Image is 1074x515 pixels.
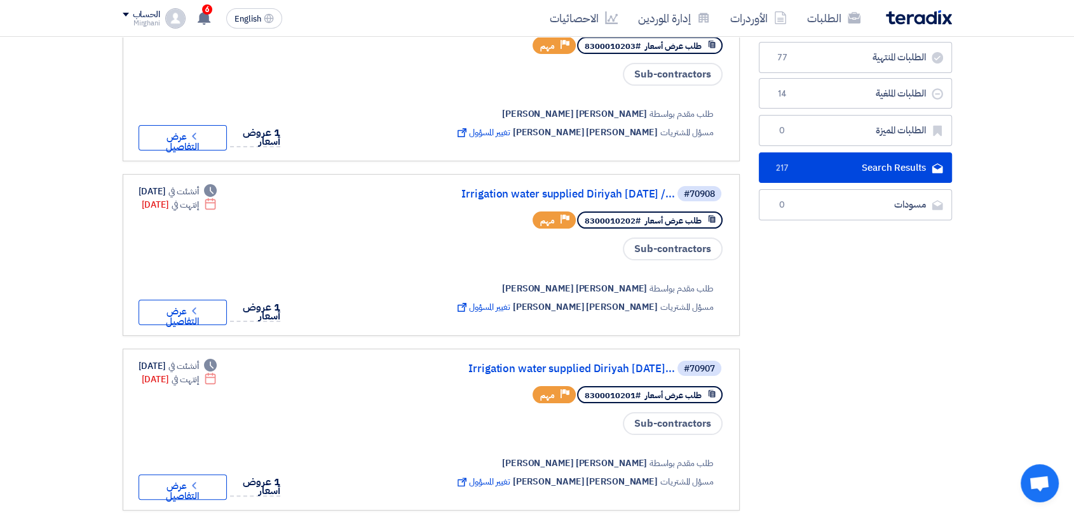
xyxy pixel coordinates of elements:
span: تغيير المسؤول [455,300,510,314]
div: #70908 [684,190,715,199]
span: إنتهت في [172,373,199,386]
span: 217 [775,162,790,175]
a: Search Results217 [759,152,952,184]
span: #8300010201 [585,389,641,401]
a: الطلبات [797,3,871,33]
span: Sub-contractors [623,237,723,260]
span: [PERSON_NAME] [PERSON_NAME] [513,475,658,488]
a: الطلبات المنتهية77 [759,42,952,73]
span: 0 [775,124,790,137]
span: #8300010202 [585,215,641,227]
span: Sub-contractors [623,412,723,435]
button: عرض التفاصيل [139,300,227,325]
span: #8300010203 [585,40,641,52]
div: [DATE] [142,373,217,386]
span: مهم [540,389,555,401]
a: مسودات0 [759,189,952,220]
span: 1 عروض أسعار [243,474,280,498]
a: Irrigation water supplied Diriyah [DATE] /... [421,189,675,200]
span: Sub-contractors [623,63,723,86]
span: 77 [775,51,790,64]
span: [PERSON_NAME] [PERSON_NAME] [502,457,647,470]
span: طلب مقدم بواسطة [649,457,714,470]
span: 0 [775,199,790,211]
div: [DATE] [139,185,217,198]
span: تغيير المسؤول [455,475,510,488]
img: profile_test.png [165,8,186,29]
div: [DATE] [139,359,217,373]
span: مهم [540,215,555,227]
span: [PERSON_NAME] [PERSON_NAME] [513,126,658,139]
a: الطلبات الملغية14 [759,78,952,109]
button: English [226,8,282,29]
a: الأوردرات [720,3,797,33]
span: [PERSON_NAME] [PERSON_NAME] [502,107,647,121]
span: 14 [775,88,790,100]
span: 6 [202,4,212,15]
div: Mirghani [123,20,160,27]
div: الحساب [133,10,160,20]
img: Teradix logo [886,10,952,25]
span: طلب مقدم بواسطة [649,107,714,121]
a: الطلبات المميزة0 [759,115,952,146]
span: أنشئت في [168,359,199,373]
a: Open chat [1021,464,1059,502]
div: #70907 [684,365,715,373]
span: أنشئت في [168,185,199,198]
span: مهم [540,40,555,52]
span: مسؤل المشتريات [660,475,714,488]
button: عرض التفاصيل [139,474,227,500]
span: طلب عرض أسعار [645,389,702,401]
span: طلب عرض أسعار [645,40,702,52]
a: Irrigation water supplied Diriyah [DATE]... [421,363,675,375]
span: 1 عروض أسعار [243,300,280,324]
span: 1 عروض أسعار [243,125,280,149]
span: مسؤل المشتريات [660,126,714,139]
span: مسؤل المشتريات [660,300,714,314]
span: طلب عرض أسعار [645,215,702,227]
a: إدارة الموردين [628,3,720,33]
a: الاحصائيات [540,3,628,33]
span: [PERSON_NAME] [PERSON_NAME] [513,300,658,314]
button: عرض التفاصيل [139,125,227,150]
span: English [235,15,261,23]
span: إنتهت في [172,198,199,211]
span: تغيير المسؤول [455,126,510,139]
div: [DATE] [142,198,217,211]
span: [PERSON_NAME] [PERSON_NAME] [502,282,647,295]
span: طلب مقدم بواسطة [649,282,714,295]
